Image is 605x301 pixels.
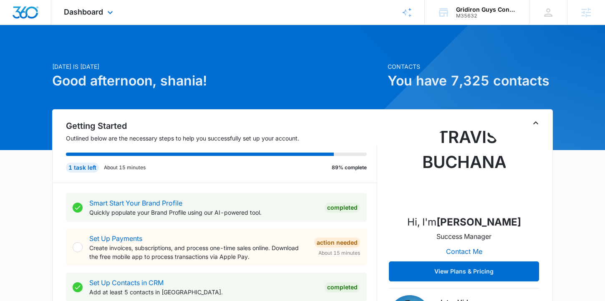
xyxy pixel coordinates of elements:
a: Set Up Payments [89,234,142,243]
p: Success Manager [436,231,492,241]
div: Completed [325,282,360,292]
div: Action Needed [314,238,360,248]
button: Contact Me [438,241,491,261]
span: Dashboard [64,8,103,16]
img: Travis Buchanan [422,125,506,208]
span: About 15 minutes [318,249,360,257]
p: Hi, I'm [407,215,521,230]
h2: Getting Started [66,120,377,132]
div: account name [456,6,517,13]
strong: [PERSON_NAME] [436,216,521,228]
p: Contacts [388,62,553,71]
button: View Plans & Pricing [389,261,539,281]
a: Smart Start Your Brand Profile [89,199,182,207]
p: About 15 minutes [104,164,146,171]
p: 89% complete [332,164,367,171]
div: Completed [325,203,360,213]
p: Quickly populate your Brand Profile using our AI-powered tool. [89,208,318,217]
a: Set Up Contacts in CRM [89,278,164,287]
h1: You have 7,325 contacts [388,71,553,91]
p: [DATE] is [DATE] [52,62,383,71]
div: 1 task left [66,163,99,173]
p: Add at least 5 contacts in [GEOGRAPHIC_DATA]. [89,288,318,296]
div: account id [456,13,517,19]
p: Create invoices, subscriptions, and process one-time sales online. Download the free mobile app t... [89,243,308,261]
h1: Good afternoon, shania! [52,71,383,91]
button: Toggle Collapse [531,118,541,128]
p: Outlined below are the necessary steps to help you successfully set up your account. [66,134,377,143]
